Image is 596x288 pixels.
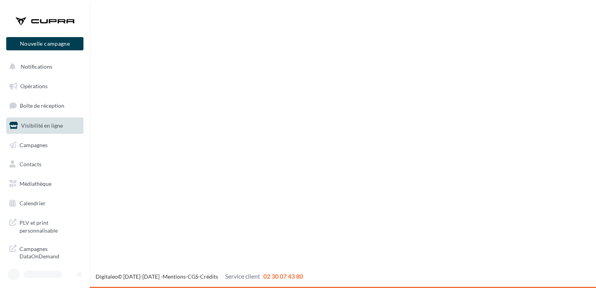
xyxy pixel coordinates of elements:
[5,117,85,134] a: Visibilité en ligne
[20,244,80,260] span: Campagnes DataOnDemand
[20,180,51,187] span: Médiathèque
[225,272,260,280] span: Service client
[263,272,303,280] span: 02 30 07 43 80
[200,273,218,280] a: Crédits
[188,273,198,280] a: CGS
[163,273,186,280] a: Mentions
[5,78,85,94] a: Opérations
[5,137,85,153] a: Campagnes
[21,122,63,129] span: Visibilité en ligne
[20,83,48,89] span: Opérations
[20,217,80,234] span: PLV et print personnalisable
[5,59,82,75] button: Notifications
[21,63,52,70] span: Notifications
[5,240,85,263] a: Campagnes DataOnDemand
[5,97,85,114] a: Boîte de réception
[96,273,303,280] span: © [DATE]-[DATE] - - -
[5,214,85,237] a: PLV et print personnalisable
[5,156,85,172] a: Contacts
[20,141,48,148] span: Campagnes
[6,37,83,50] button: Nouvelle campagne
[20,102,64,109] span: Boîte de réception
[20,200,46,206] span: Calendrier
[96,273,118,280] a: Digitaleo
[5,176,85,192] a: Médiathèque
[20,161,41,167] span: Contacts
[5,195,85,212] a: Calendrier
